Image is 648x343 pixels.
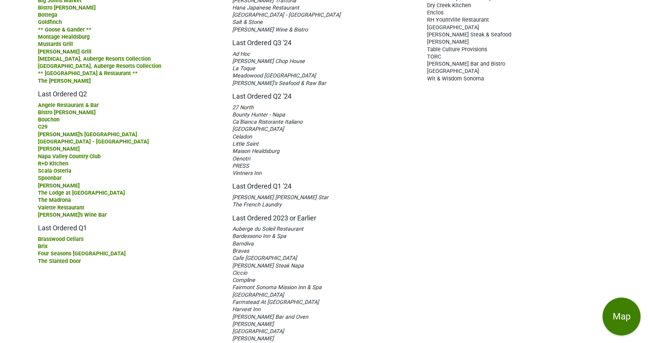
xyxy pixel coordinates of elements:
span: Bravas [232,248,249,254]
span: [PERSON_NAME] [PERSON_NAME] Star [232,194,328,201]
h5: Last Ordered 2023 or Earlier [232,208,415,222]
span: 27 North [232,104,254,111]
span: Barndiva [232,241,254,247]
span: Brix [38,243,47,250]
span: [PERSON_NAME] [38,183,80,189]
span: Scala Osteria [38,168,71,174]
span: TORC [427,53,441,60]
span: Brasswood Cellars [38,236,84,242]
span: R+D Kitchen [38,160,68,167]
span: Celadon [232,134,252,140]
h5: Last Ordered Q3 '24 [232,33,415,47]
span: Wit & Wisdom Sonoma [427,76,484,82]
span: Bistro [PERSON_NAME] [38,109,96,116]
span: [PERSON_NAME] [232,335,274,342]
span: Salt & Stone [232,19,263,25]
span: [PERSON_NAME] Grill [38,49,91,55]
span: Four Seasons [GEOGRAPHIC_DATA] [38,250,126,257]
span: [GEOGRAPHIC_DATA] [427,24,479,31]
span: La Toque [232,65,255,72]
h5: Last Ordered Q2 [38,84,221,98]
span: [PERSON_NAME] [232,321,274,327]
span: Valette Restaurant [38,205,84,211]
span: Harvest Inn [232,306,260,313]
span: Enclos [427,9,443,16]
button: Map [602,297,640,335]
span: Maison Healdsburg [232,148,279,154]
span: [GEOGRAPHIC_DATA], Auberge Resorts Collection [38,63,161,69]
span: The Lodge at [GEOGRAPHIC_DATA] [38,190,125,196]
h5: Last Ordered Q1 '24 [232,176,415,190]
span: [PERSON_NAME] Bar and Oven [232,314,308,320]
span: [GEOGRAPHIC_DATA] [427,68,479,74]
span: Bottega [38,12,57,18]
h5: Last Ordered Q2 '24 [232,87,415,101]
span: [PERSON_NAME]'s Wine Bar [38,212,107,218]
span: Mustards Grill [38,41,73,47]
span: [GEOGRAPHIC_DATA] - [GEOGRAPHIC_DATA] [38,138,149,145]
span: Vintners Inn [232,170,262,176]
span: The Slanted Door [38,258,81,264]
span: The [PERSON_NAME] [38,78,91,84]
span: Ca'Bianca Ristorante Italiano [232,119,303,125]
span: [PERSON_NAME]'s Seafood & Raw Bar [232,80,326,87]
span: Meadowood [GEOGRAPHIC_DATA] [232,72,316,79]
span: Compline [232,277,255,283]
span: C29 [38,124,47,130]
span: The French Laundry [232,201,282,208]
span: [PERSON_NAME] Steak & Seafood [427,31,511,38]
span: [GEOGRAPHIC_DATA] [232,292,284,298]
span: [PERSON_NAME] [427,39,469,45]
span: RH Yountville Restaurant [427,17,489,23]
span: The Madrona [38,197,71,203]
span: [MEDICAL_DATA], Auberge Resorts Collection [38,56,151,62]
span: Bouchon [38,116,60,123]
span: Bounty Hunter - Napa [232,112,285,118]
span: [GEOGRAPHIC_DATA] - [GEOGRAPHIC_DATA] [232,12,340,18]
span: Bistro [PERSON_NAME] [38,5,96,11]
span: [PERSON_NAME] Chop House [232,58,305,65]
span: PRESS [232,163,249,169]
span: ** Goose & Gander ** [38,27,91,33]
span: Table Culture Provisions [427,46,487,53]
span: Hana Japanese Restaurant [232,5,299,11]
span: Napa Valley Country Club [38,153,101,160]
span: Montage Healdsburg [38,34,90,40]
span: Goldfinch [38,19,62,25]
span: Oenotri [232,156,250,162]
span: [PERSON_NAME] Steak Napa [232,263,304,269]
span: [PERSON_NAME]'s [GEOGRAPHIC_DATA] [38,131,137,138]
span: Farmstead At [GEOGRAPHIC_DATA] [232,299,319,305]
span: [PERSON_NAME] Wine & Bistro [232,27,308,33]
span: Ad Hoc [232,51,250,57]
span: Cafe [GEOGRAPHIC_DATA] [232,255,297,261]
span: Auberge du Soleil Restaurant [232,226,303,232]
h5: Last Ordered Q1 [38,218,221,232]
span: Ciccio [232,270,247,276]
span: Dry Creek Kitchen [427,2,471,9]
span: ** [GEOGRAPHIC_DATA] & Restaurant ** [38,70,138,77]
span: Angele Restaurant & Bar [38,102,99,109]
span: Bardessono Inn & Spa [232,233,286,239]
span: [GEOGRAPHIC_DATA] [232,126,284,132]
span: Little Saint [232,141,259,147]
span: Spoonbar [38,175,61,181]
span: [PERSON_NAME] Bar and Bistro [427,61,505,67]
span: [GEOGRAPHIC_DATA] [232,328,284,335]
span: [PERSON_NAME] [38,146,80,152]
span: Fairmont Sonoma Mission Inn & Spa [232,284,322,291]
